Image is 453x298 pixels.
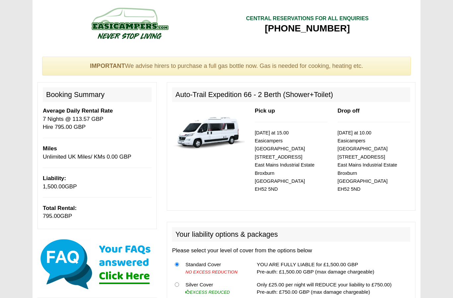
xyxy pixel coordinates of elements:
b: Average Daily Rental Rate [43,108,113,114]
b: Drop off [338,108,359,114]
span: 795.00 [43,213,60,219]
p: GBP [43,174,152,191]
b: Total Rental: [43,205,77,211]
div: We advise hirers to purchase a full gas bottle now. Gas is needed for cooking, heating etc. [42,57,411,76]
img: campers-checkout-logo.png [67,5,193,41]
small: [DATE] at 15.00 Easicampers [GEOGRAPHIC_DATA] [STREET_ADDRESS] East Mains Industrial Estate Broxb... [255,130,314,192]
p: Please select your level of cover from the options below [172,247,410,255]
p: GBP [43,204,152,221]
small: [DATE] at 10.00 Easicampers [GEOGRAPHIC_DATA] [STREET_ADDRESS] East Mains Industrial Estate Broxb... [338,130,397,192]
h2: Your liability options & packages [172,227,410,242]
span: 1,500.00 [43,183,65,190]
b: Pick up [255,108,275,114]
b: Miles [43,145,57,152]
i: NO EXCESS REDUCTION [185,270,237,274]
img: 339.jpg [172,107,245,154]
div: [PHONE_NUMBER] [246,23,369,34]
p: 7 Nights @ 113.57 GBP Hire 795.00 GBP [43,107,152,131]
div: CENTRAL RESERVATIONS FOR ALL ENQUIRIES [246,15,369,23]
strong: IMPORTANT [90,63,125,69]
img: Click here for our most common FAQs [37,238,157,291]
h2: Auto-Trail Expedition 66 - 2 Berth (Shower+Toilet) [172,87,410,102]
td: Standard Cover [183,258,246,278]
td: YOU ARE FULLY LIABLE for £1,500.00 GBP Pre-auth: £1,500.00 GBP (max damage chargeable) [254,258,410,278]
h2: Booking Summary [43,87,152,102]
i: EXCESS REDUCED [185,290,230,295]
b: Liability: [43,175,66,181]
p: Unlimited UK Miles/ KMs 0.00 GBP [43,145,152,161]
